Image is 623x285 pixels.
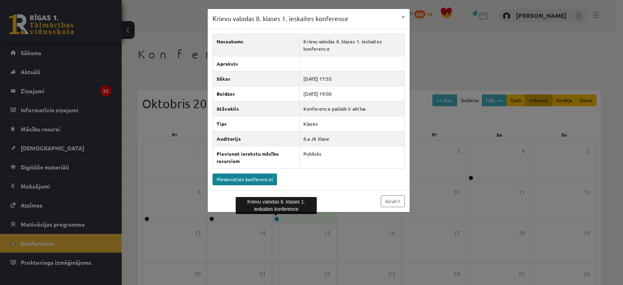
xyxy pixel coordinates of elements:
[213,34,300,56] th: Nosaukums
[300,86,404,101] td: [DATE] 19:00
[300,71,404,86] td: [DATE] 17:55
[300,116,404,131] td: Klases
[236,197,317,214] div: Krievu valodas 8. klases 1. ieskaites konference
[213,86,300,101] th: Beidzas
[213,131,300,146] th: Auditorija
[300,34,404,56] td: Krievu valodas 8. klases 1. ieskaites konference
[213,101,300,116] th: Stāvoklis
[300,146,404,168] td: Publisks
[213,116,300,131] th: Tips
[300,101,404,116] td: Konference pašlaik ir aktīva
[397,9,410,24] button: ×
[300,131,404,146] td: 8.a JK klase
[213,56,300,71] th: Apraksts
[213,174,277,185] a: Pievienoties konferencei
[213,71,300,86] th: Sākas
[381,195,405,207] a: Aizvērt
[213,14,348,24] h3: Krievu valodas 8. klases 1. ieskaites konference
[213,146,300,168] th: Pievienot ierakstu mācību resursiem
